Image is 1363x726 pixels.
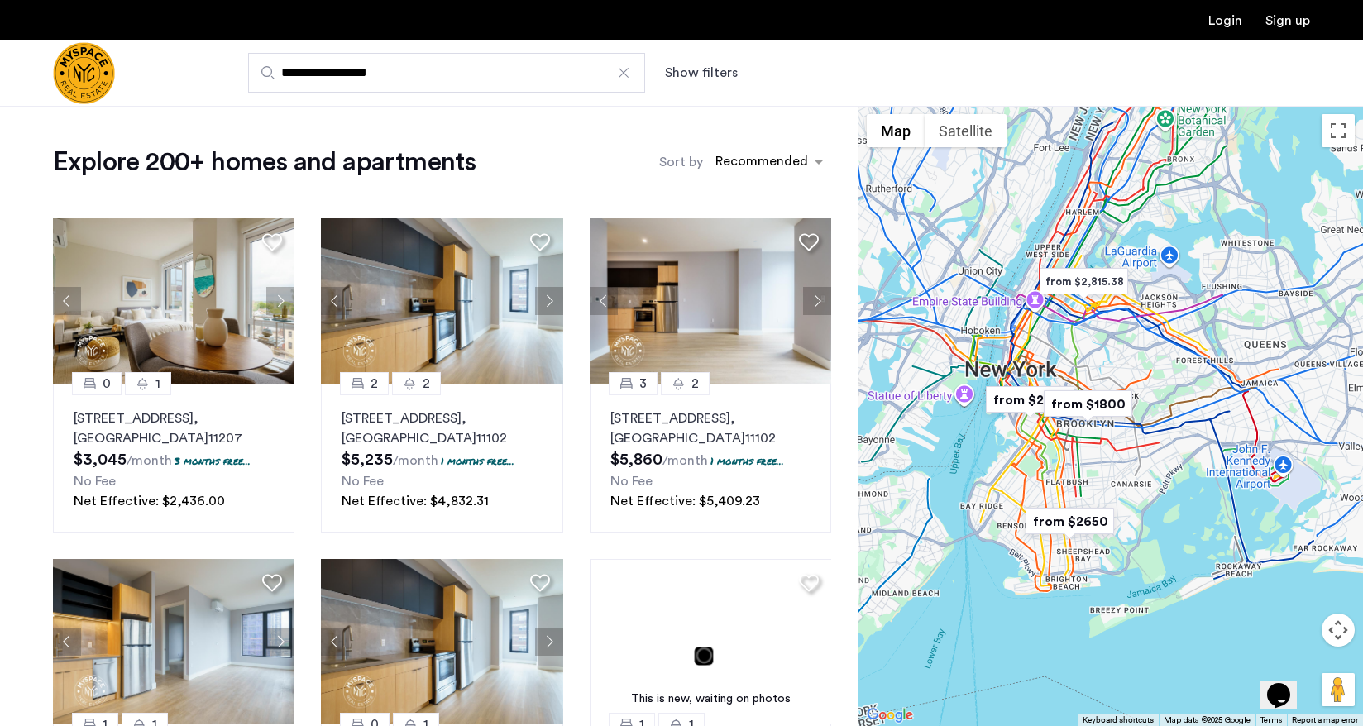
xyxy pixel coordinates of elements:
sub: /month [393,454,438,467]
button: Next apartment [535,628,563,656]
span: 2 [423,374,430,394]
button: Drag Pegman onto the map to open Street View [1322,673,1355,706]
span: No Fee [610,475,653,488]
a: 01[STREET_ADDRESS], [GEOGRAPHIC_DATA]112073 months free...No FeeNet Effective: $2,436.00 [53,384,294,533]
button: Previous apartment [321,287,349,315]
sub: /month [127,454,172,467]
span: Map data ©2025 Google [1164,716,1251,724]
div: from $2,815.38 [1033,263,1135,300]
p: 1 months free... [710,454,784,468]
img: Google [863,705,917,726]
label: Sort by [659,152,703,172]
div: This is new, waiting on photos [598,690,824,708]
input: Apartment Search [248,53,645,93]
a: 22[STREET_ADDRESS], [GEOGRAPHIC_DATA]111021 months free...No FeeNet Effective: $4,832.31 [321,384,562,533]
button: Keyboard shortcuts [1083,714,1154,726]
a: This is new, waiting on photos [590,559,832,724]
div: from $2650 [1019,503,1121,540]
span: Net Effective: $5,409.23 [610,494,760,508]
img: 1997_638519968069068022.png [590,218,832,384]
button: Next apartment [803,287,831,315]
span: Net Effective: $2,436.00 [74,494,225,508]
p: [STREET_ADDRESS] 11102 [610,408,811,448]
sub: /month [662,454,708,467]
span: $5,860 [610,451,662,468]
p: [STREET_ADDRESS] 11102 [342,408,542,448]
span: 2 [691,374,699,394]
button: Next apartment [535,287,563,315]
a: Cazamio Logo [53,42,115,104]
ng-select: sort-apartment [707,147,831,177]
button: Show satellite imagery [925,114,1007,147]
span: 1 [155,374,160,394]
span: 2 [371,374,378,394]
button: Previous apartment [53,287,81,315]
div: from $2950 [979,381,1081,418]
a: Terms (opens in new tab) [1260,714,1282,726]
p: 3 months free... [175,454,251,468]
span: 3 [639,374,647,394]
a: 32[STREET_ADDRESS], [GEOGRAPHIC_DATA]111021 months free...No FeeNet Effective: $5,409.23 [590,384,831,533]
button: Show or hide filters [665,63,738,83]
button: Previous apartment [590,287,618,315]
img: 1997_638519968035243270.png [321,218,563,384]
a: Registration [1265,14,1310,27]
button: Previous apartment [321,628,349,656]
button: Next apartment [266,628,294,656]
img: 3.gif [590,559,832,724]
div: Recommended [713,151,808,175]
span: No Fee [342,475,384,488]
iframe: chat widget [1260,660,1313,709]
span: Net Effective: $4,832.31 [342,494,489,508]
img: 1997_638519968035243270.png [321,559,563,724]
span: $3,045 [74,451,127,468]
button: Show street map [867,114,925,147]
p: [STREET_ADDRESS] 11207 [74,408,274,448]
button: Map camera controls [1322,614,1355,647]
img: 1997_638519966982966758.png [53,559,295,724]
button: Previous apartment [53,628,81,656]
a: Open this area in Google Maps (opens a new window) [863,705,917,726]
span: No Fee [74,475,116,488]
span: $5,235 [342,451,393,468]
h1: Explore 200+ homes and apartments [53,146,476,179]
button: Toggle fullscreen view [1322,114,1355,147]
a: Login [1208,14,1242,27]
p: 1 months free... [441,454,514,468]
img: logo [53,42,115,104]
span: 0 [103,374,111,394]
a: Report a map error [1292,714,1358,726]
div: from $1800 [1037,385,1139,423]
button: Next apartment [266,287,294,315]
img: 1997_638519001096654587.png [53,218,295,384]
